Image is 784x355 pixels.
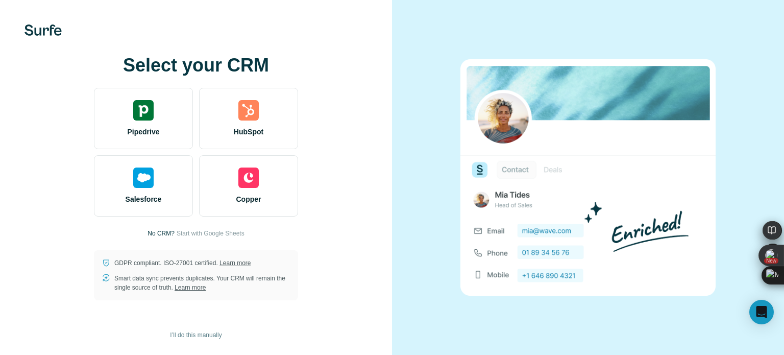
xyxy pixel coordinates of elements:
span: I’ll do this manually [170,330,222,340]
img: Surfe's logo [24,25,62,36]
h1: Select your CRM [94,55,298,76]
p: No CRM? [148,229,175,238]
p: Smart data sync prevents duplicates. Your CRM will remain the single source of truth. [114,274,290,292]
span: Pipedrive [127,127,159,137]
button: Start with Google Sheets [177,229,244,238]
button: I’ll do this manually [163,327,229,343]
img: none image [460,59,716,296]
a: Learn more [175,284,206,291]
span: Salesforce [126,194,162,204]
img: salesforce's logo [133,168,154,188]
span: HubSpot [234,127,263,137]
div: Open Intercom Messenger [749,300,774,324]
img: pipedrive's logo [133,100,154,121]
p: GDPR compliant. ISO-27001 certified. [114,258,251,268]
img: hubspot's logo [238,100,259,121]
img: copper's logo [238,168,259,188]
span: Copper [236,194,261,204]
a: Learn more [219,259,251,267]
